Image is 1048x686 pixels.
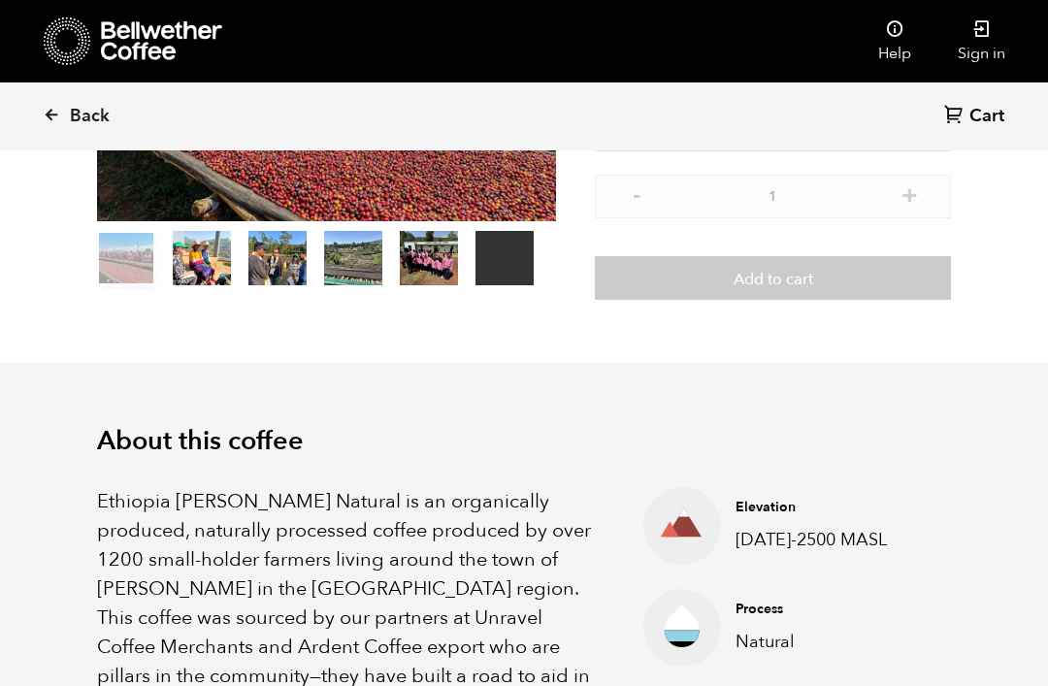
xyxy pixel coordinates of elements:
button: + [898,184,922,204]
a: Cart [944,104,1009,130]
h4: Elevation [736,498,921,517]
span: Back [70,105,110,128]
button: Add to cart [595,256,951,301]
h4: Process [736,600,921,619]
span: Cart [969,105,1004,128]
p: [DATE]-2500 MASL [736,527,921,553]
h2: About this coffee [97,426,951,457]
video: Your browser does not support the video tag. [475,231,534,285]
button: - [624,184,648,204]
p: Natural [736,629,921,655]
